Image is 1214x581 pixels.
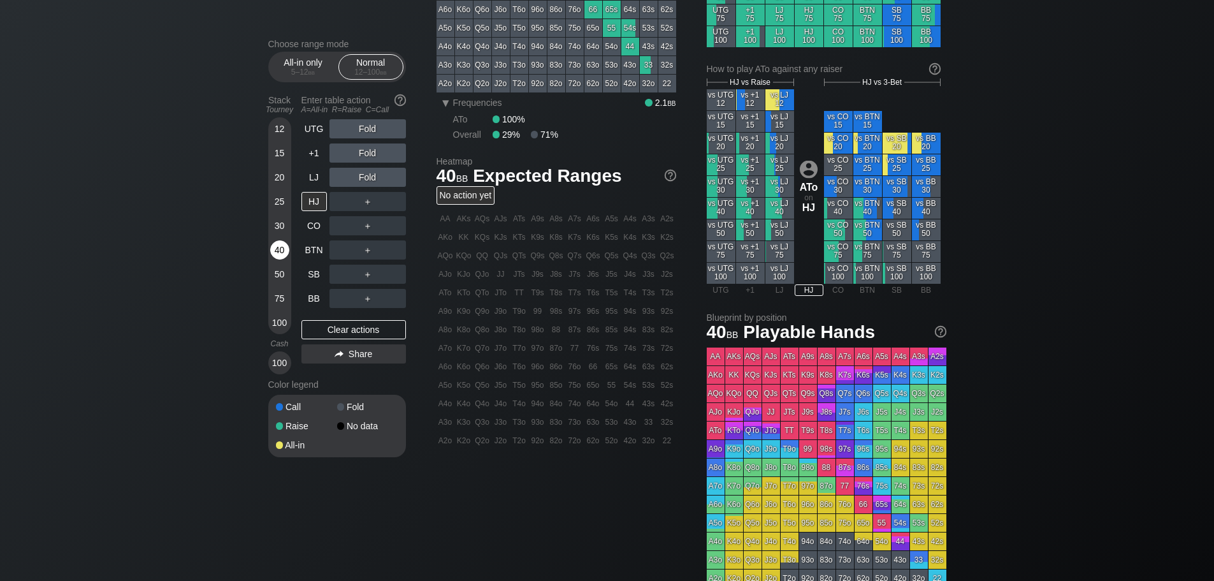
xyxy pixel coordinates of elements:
[736,219,765,240] div: vs +1 50
[270,168,289,187] div: 20
[547,210,565,228] div: A8s
[529,302,547,320] div: 99
[492,284,510,302] div: JTo
[795,284,823,296] div: HJ
[455,75,473,92] div: K2o
[928,62,942,76] img: help.32db89a4.svg
[510,19,528,37] div: T5o
[492,19,510,37] div: J5o
[883,219,911,240] div: vs SB 50
[765,4,794,26] div: LJ 75
[270,353,289,372] div: 100
[603,19,621,37] div: 55
[658,247,676,265] div: Q2s
[510,302,528,320] div: T9o
[473,247,491,265] div: QQ
[566,75,584,92] div: 72o
[603,228,621,246] div: K5s
[795,160,823,213] div: on
[621,228,639,246] div: K4s
[566,247,584,265] div: Q7s
[707,133,735,154] div: vs UTG 20
[912,241,941,262] div: vs BB 75
[455,247,473,265] div: KQo
[492,75,510,92] div: J2o
[795,4,823,26] div: HJ 75
[736,176,765,197] div: vs +1 30
[765,284,794,296] div: LJ
[707,241,735,262] div: vs UTG 75
[270,119,289,138] div: 12
[853,176,882,197] div: vs BTN 30
[603,75,621,92] div: 52o
[912,4,941,26] div: BB 75
[853,284,882,296] div: BTN
[707,89,735,110] div: vs UTG 12
[437,228,454,246] div: AKo
[437,1,454,18] div: A6o
[707,198,735,219] div: vs UTG 40
[547,75,565,92] div: 82o
[510,56,528,74] div: T3o
[547,228,565,246] div: K8s
[492,321,510,339] div: J8o
[853,4,882,26] div: BTN 75
[393,93,407,107] img: help.32db89a4.svg
[658,265,676,283] div: J2s
[529,228,547,246] div: K9s
[621,75,639,92] div: 42o
[329,168,406,187] div: Fold
[707,219,735,240] div: vs UTG 50
[566,284,584,302] div: T7s
[824,26,853,47] div: CO 100
[329,192,406,211] div: ＋
[853,241,882,262] div: vs BTN 75
[547,265,565,283] div: J8s
[492,265,510,283] div: JJ
[883,154,911,175] div: vs SB 25
[270,265,289,284] div: 50
[270,143,289,163] div: 15
[437,284,454,302] div: ATo
[658,228,676,246] div: K2s
[301,289,327,308] div: BB
[883,263,911,284] div: vs SB 100
[853,219,882,240] div: vs BTN 50
[603,38,621,55] div: 54o
[621,1,639,18] div: 64s
[437,19,454,37] div: A5o
[510,1,528,18] div: T6o
[736,89,765,110] div: vs +1 12
[455,210,473,228] div: AKs
[531,129,558,140] div: 71%
[435,166,470,188] span: 40
[765,263,794,284] div: vs LJ 100
[529,38,547,55] div: 94o
[455,56,473,74] div: K3o
[437,156,676,166] h2: Heatmap
[640,38,658,55] div: 43s
[603,284,621,302] div: T5s
[301,143,327,163] div: +1
[658,75,676,92] div: 22
[301,240,327,260] div: BTN
[301,168,327,187] div: LJ
[584,210,602,228] div: A6s
[645,98,676,108] div: 2.1
[765,241,794,262] div: vs LJ 75
[329,143,406,163] div: Fold
[329,240,406,260] div: ＋
[270,289,289,308] div: 75
[453,98,502,108] span: Frequencies
[765,176,794,197] div: vs LJ 30
[883,4,911,26] div: SB 75
[824,176,853,197] div: vs CO 30
[824,111,853,132] div: vs CO 15
[529,56,547,74] div: 93o
[455,228,473,246] div: KK
[640,56,658,74] div: 33
[912,176,941,197] div: vs BB 30
[621,302,639,320] div: 94s
[547,1,565,18] div: 86o
[344,68,398,77] div: 12 – 100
